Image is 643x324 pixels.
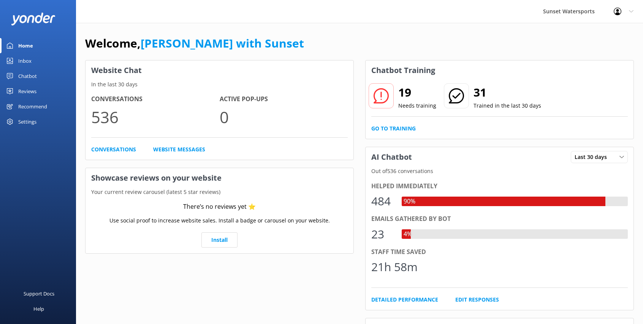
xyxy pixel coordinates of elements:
div: There’s no reviews yet ⭐ [183,202,256,212]
p: Needs training [398,102,436,110]
p: 536 [91,104,220,130]
h3: Website Chat [86,60,353,80]
div: Helped immediately [371,181,628,191]
h4: Active Pop-ups [220,94,348,104]
div: Inbox [18,53,32,68]
p: Your current review carousel (latest 5 star reviews) [86,188,353,196]
div: 4% [402,229,414,239]
p: Out of 536 conversations [366,167,633,175]
div: Support Docs [24,286,54,301]
h1: Welcome, [85,34,304,52]
div: 23 [371,225,394,243]
div: Home [18,38,33,53]
div: Chatbot [18,68,37,84]
p: Trained in the last 30 days [474,102,541,110]
div: Staff time saved [371,247,628,257]
h2: 31 [474,83,541,102]
a: Install [201,232,238,248]
div: 90% [402,197,417,206]
span: Last 30 days [575,153,611,161]
a: Website Messages [153,145,205,154]
p: In the last 30 days [86,80,353,89]
div: Reviews [18,84,36,99]
a: Go to Training [371,124,416,133]
h3: Chatbot Training [366,60,441,80]
div: 21h 58m [371,258,418,276]
h3: Showcase reviews on your website [86,168,353,188]
h2: 19 [398,83,436,102]
div: Recommend [18,99,47,114]
p: 0 [220,104,348,130]
div: Help [33,301,44,316]
h4: Conversations [91,94,220,104]
a: [PERSON_NAME] with Sunset [141,35,304,51]
a: Edit Responses [455,295,499,304]
p: Use social proof to increase website sales. Install a badge or carousel on your website. [109,216,330,225]
div: Settings [18,114,36,129]
div: 484 [371,192,394,210]
a: Conversations [91,145,136,154]
div: Emails gathered by bot [371,214,628,224]
h3: AI Chatbot [366,147,418,167]
a: Detailed Performance [371,295,438,304]
img: yonder-white-logo.png [11,13,55,25]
